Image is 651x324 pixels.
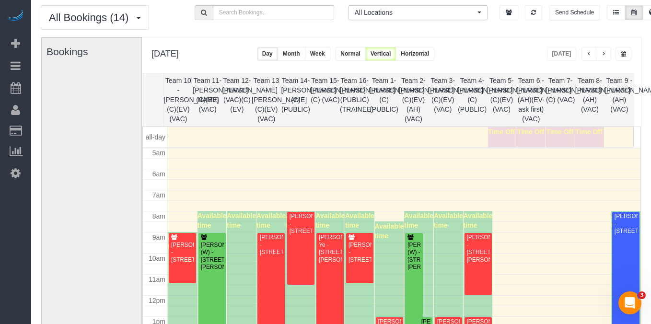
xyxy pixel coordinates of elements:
h3: Bookings [46,46,144,57]
span: 10am [149,255,165,262]
span: Available time [345,212,374,229]
div: [PERSON_NAME](W) - [STREET_ADDRESS][PERSON_NAME] [200,242,224,271]
th: Team 15- [PERSON_NAME] (C) (VAC) [311,73,340,126]
span: All Locations [355,8,476,17]
span: Available time [611,212,640,229]
button: [DATE] [547,47,577,61]
div: [PERSON_NAME] - [STREET_ADDRESS] [289,213,313,235]
span: All Bookings (14) [49,12,133,23]
button: All Bookings (14) [41,5,149,30]
span: Available time [256,212,286,229]
button: Week [305,47,330,61]
iframe: Intercom live chat [618,291,641,314]
span: Available time [315,212,345,229]
th: Team 2- [PERSON_NAME] (C)(EV)(AH)(VAC) [399,73,428,126]
div: [PERSON_NAME] - [STREET_ADDRESS][PERSON_NAME] [466,234,490,264]
button: Day [257,47,278,61]
button: Horizontal [395,47,434,61]
span: Available time [198,212,227,229]
th: Team 3- [PERSON_NAME] (C)(EV)(VAC) [428,73,457,126]
th: Team 7- [PERSON_NAME] (C) (VAC) [546,73,575,126]
th: Team 11- [PERSON_NAME] (C)(EV)(VAC) [193,73,222,126]
span: Available time [434,212,463,229]
span: 3 [638,291,646,299]
span: 5am [152,149,165,157]
div: [PERSON_NAME] - [STREET_ADDRESS] [614,213,638,235]
div: [PERSON_NAME] - [STREET_ADDRESS] [259,234,283,256]
button: Month [278,47,305,61]
th: Team 10 - [PERSON_NAME] (C)(EV)(VAC) [163,73,193,126]
button: Send Schedule [549,5,600,20]
span: 9am [152,233,165,241]
span: Available time [286,212,315,229]
th: Team 4- [PERSON_NAME] (C)(PUBLIC) [457,73,487,126]
th: Team 14- [PERSON_NAME] (C) (PUBLIC) [281,73,310,126]
button: All Locations [349,5,488,20]
th: Team 6 - [PERSON_NAME] (AH)(EV-ask first)(VAC) [516,73,546,126]
span: Available time [227,212,256,229]
span: 12pm [149,297,165,304]
span: 7am [152,191,165,199]
span: 8am [152,212,165,220]
span: Time Off [575,128,603,136]
th: Team 13 - [PERSON_NAME] (C)(EV)(VAC) [252,73,281,126]
span: Available time [464,212,493,229]
th: Team 16- [PERSON_NAME] (PUBLIC)(TRAINEE) [340,73,369,126]
span: Available time [404,212,433,229]
button: Vertical [365,47,396,61]
span: Available time [375,222,404,240]
th: Team 12- [PERSON_NAME] (VAC)(C)(EV) [222,73,252,126]
th: Team 1- [PERSON_NAME] (C)(PUBLIC) [369,73,398,126]
div: [PERSON_NAME] - [STREET_ADDRESS] [348,242,372,264]
div: [PERSON_NAME] - [STREET_ADDRESS] [171,242,194,264]
th: Team 5- [PERSON_NAME] (C)(EV)(VAC) [487,73,516,126]
button: Normal [335,47,365,61]
span: 6am [152,170,165,178]
span: Available time [168,233,197,250]
div: [PERSON_NAME] Ye - [STREET_ADDRESS][PERSON_NAME] [318,234,342,264]
th: Team 9 - [PERSON_NAME] (AH) (VAC) [604,73,634,126]
input: Search Bookings.. [213,5,334,20]
th: Team 8- [PERSON_NAME] (AH)(VAC) [575,73,604,126]
div: [PERSON_NAME](W) - [STREET_ADDRESS][PERSON_NAME] [407,242,421,271]
span: 11am [149,276,165,283]
h2: [DATE] [151,47,179,59]
img: Automaid Logo [6,10,25,23]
